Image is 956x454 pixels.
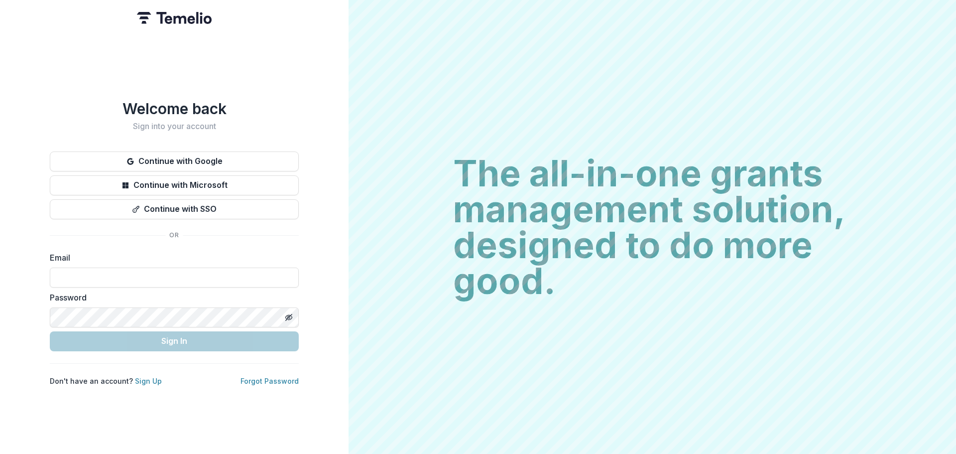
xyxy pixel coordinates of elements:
h1: Welcome back [50,100,299,118]
button: Continue with SSO [50,199,299,219]
a: Sign Up [135,377,162,385]
button: Continue with Google [50,151,299,171]
h2: Sign into your account [50,122,299,131]
button: Continue with Microsoft [50,175,299,195]
button: Toggle password visibility [281,309,297,325]
label: Password [50,292,293,303]
button: Sign In [50,331,299,351]
img: Temelio [137,12,212,24]
p: Don't have an account? [50,376,162,386]
a: Forgot Password [240,377,299,385]
label: Email [50,252,293,264]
